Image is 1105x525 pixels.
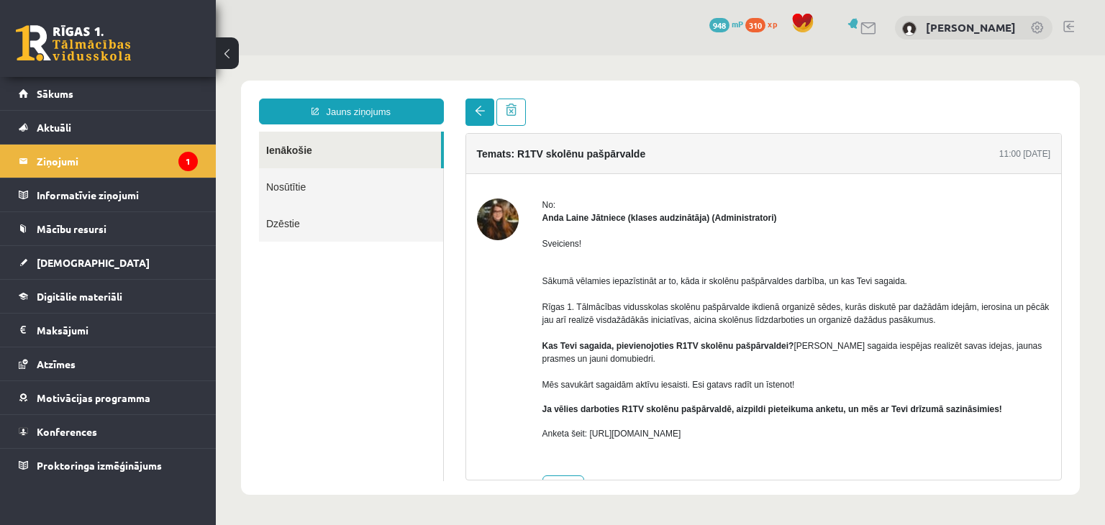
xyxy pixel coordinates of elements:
a: Proktoringa izmēģinājums [19,449,198,482]
b: Ja vēlies darboties R1TV skolēnu pašpārvaldē, aizpildi pieteikuma anketu, un mēs ar Tevi drīzumā ... [327,349,786,359]
span: Proktoringa izmēģinājums [37,459,162,472]
span: Digitālie materiāli [37,290,122,303]
span: Atzīmes [37,357,76,370]
img: Sanija Baltiņa [902,22,917,36]
legend: Ziņojumi [37,145,198,178]
strong: Anda Laine Jātniece (klases audzinātāja) (Administratori) [327,157,561,168]
img: Anda Laine Jātniece (klases audzinātāja) [261,143,303,185]
p: Sveiciens! [327,182,835,195]
a: 310 xp [745,18,784,29]
a: Atbildēt [327,420,368,446]
span: [DEMOGRAPHIC_DATA] [37,256,150,269]
p: Sākumā vēlamies iepazīstināt ar to, kāda ir skolēnu pašpārvaldes darbība, un kas Tevi sagaida. Rī... [327,206,835,336]
a: Mācību resursi [19,212,198,245]
a: Ziņojumi1 [19,145,198,178]
span: Sākums [37,87,73,100]
legend: Informatīvie ziņojumi [37,178,198,211]
span: 948 [709,18,729,32]
span: Konferences [37,425,97,438]
a: 948 mP [709,18,743,29]
div: 11:00 [DATE] [783,92,835,105]
a: Rīgas 1. Tālmācības vidusskola [16,25,131,61]
a: Konferences [19,415,198,448]
legend: Maksājumi [37,314,198,347]
a: Ienākošie [43,76,225,113]
a: Informatīvie ziņojumi [19,178,198,211]
a: Dzēstie [43,150,227,186]
a: Aktuāli [19,111,198,144]
span: 310 [745,18,765,32]
a: [PERSON_NAME] [926,20,1016,35]
a: [DEMOGRAPHIC_DATA] [19,246,198,279]
a: Jauns ziņojums [43,43,228,69]
a: Maksājumi [19,314,198,347]
span: Motivācijas programma [37,391,150,404]
span: Aktuāli [37,121,71,134]
i: 1 [178,152,198,171]
h4: Temats: R1TV skolēnu pašpārvalde [261,93,430,104]
a: Atzīmes [19,347,198,380]
span: Mācību resursi [37,222,106,235]
a: Digitālie materiāli [19,280,198,313]
a: Nosūtītie [43,113,227,150]
a: Sākums [19,77,198,110]
div: No: [327,143,835,156]
span: mP [732,18,743,29]
strong: Kas Tevi sagaida, pievienojoties R1TV skolēnu pašpārvaldei? [327,286,578,296]
span: xp [768,18,777,29]
a: Motivācijas programma [19,381,198,414]
p: Anketa šeit: [URL][DOMAIN_NAME] [327,372,835,385]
